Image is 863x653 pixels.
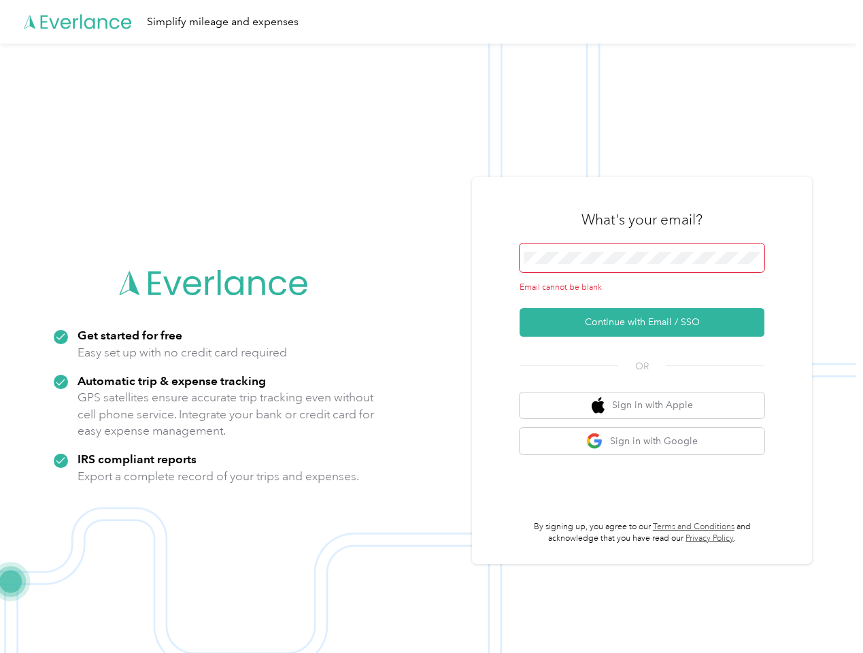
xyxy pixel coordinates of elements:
img: apple logo [592,397,605,414]
h3: What's your email? [581,210,703,229]
p: By signing up, you agree to our and acknowledge that you have read our . [520,521,764,545]
div: Simplify mileage and expenses [147,14,299,31]
img: google logo [586,433,603,450]
span: OR [618,359,666,373]
a: Privacy Policy [686,533,734,543]
strong: Automatic trip & expense tracking [78,373,266,388]
p: Easy set up with no credit card required [78,344,287,361]
strong: IRS compliant reports [78,452,197,466]
p: GPS satellites ensure accurate trip tracking even without cell phone service. Integrate your bank... [78,389,375,439]
a: Terms and Conditions [653,522,734,532]
button: apple logoSign in with Apple [520,392,764,419]
strong: Get started for free [78,328,182,342]
div: Email cannot be blank [520,282,764,294]
button: Continue with Email / SSO [520,308,764,337]
button: google logoSign in with Google [520,428,764,454]
p: Export a complete record of your trips and expenses. [78,468,359,485]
